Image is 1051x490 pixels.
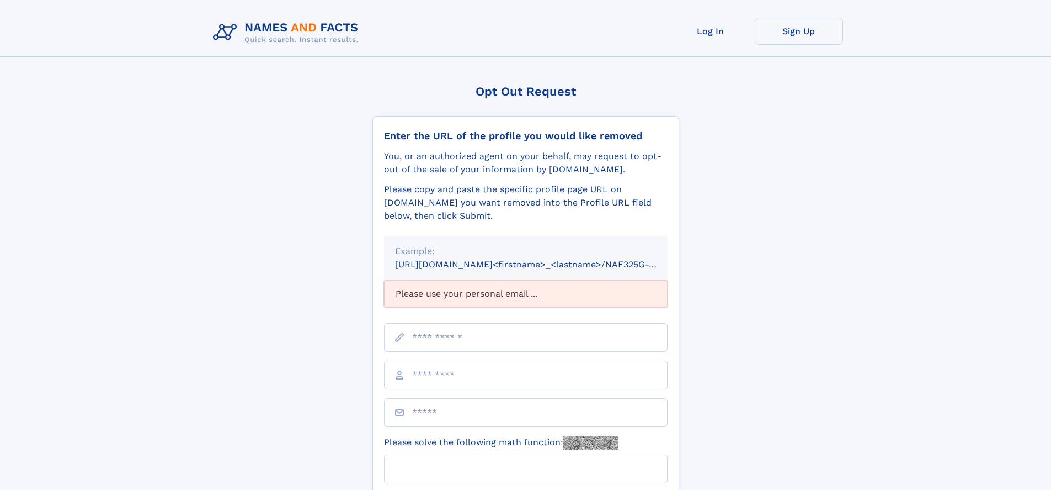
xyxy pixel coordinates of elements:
div: Example: [395,245,657,258]
div: Enter the URL of the profile you would like removed [384,130,668,142]
div: Please use your personal email ... [384,280,668,308]
img: Logo Names and Facts [209,18,367,48]
small: [URL][DOMAIN_NAME]<firstname>_<lastname>/NAF325G-xxxxxxxx [395,259,689,270]
a: Log In [666,18,755,45]
div: Please copy and paste the specific profile page URL on [DOMAIN_NAME] you want removed into the Pr... [384,183,668,223]
a: Sign Up [755,18,843,45]
label: Please solve the following math function: [384,436,618,450]
div: Opt Out Request [372,85,679,98]
div: You, or an authorized agent on your behalf, may request to opt-out of the sale of your informatio... [384,150,668,176]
